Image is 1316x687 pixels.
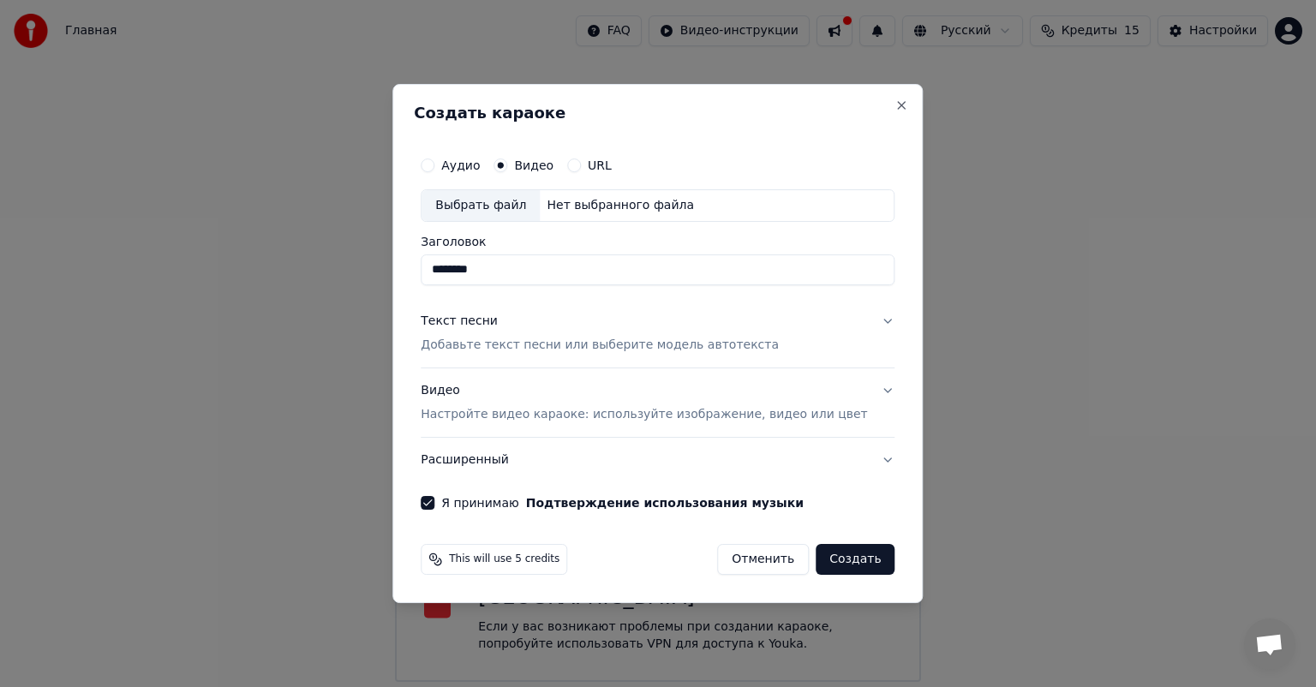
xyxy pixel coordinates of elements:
[414,105,901,121] h2: Создать караоке
[514,159,553,171] label: Видео
[421,406,867,423] p: Настройте видео караоке: используйте изображение, видео или цвет
[421,438,894,482] button: Расширенный
[421,368,894,437] button: ВидеоНастройте видео караоке: используйте изображение, видео или цвет
[441,497,804,509] label: Я принимаю
[421,313,498,330] div: Текст песни
[449,553,559,566] span: This will use 5 credits
[526,497,804,509] button: Я принимаю
[422,190,540,221] div: Выбрать файл
[588,159,612,171] label: URL
[540,197,701,214] div: Нет выбранного файла
[816,544,894,575] button: Создать
[421,382,867,423] div: Видео
[421,236,894,248] label: Заголовок
[421,299,894,367] button: Текст песниДобавьте текст песни или выберите модель автотекста
[717,544,809,575] button: Отменить
[441,159,480,171] label: Аудио
[421,337,779,354] p: Добавьте текст песни или выберите модель автотекста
